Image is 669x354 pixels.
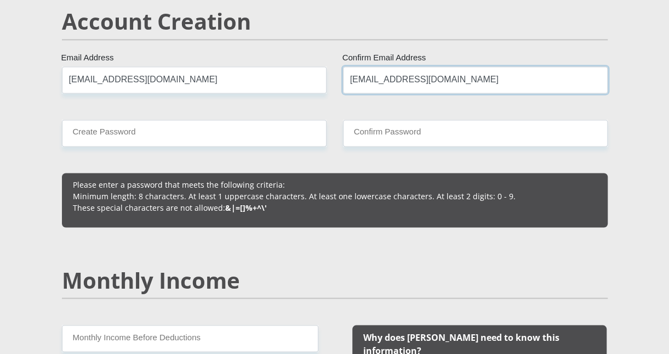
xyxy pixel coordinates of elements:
input: Confirm Password [343,120,608,147]
h2: Monthly Income [62,267,608,293]
b: &|=[]%+^\' [225,202,267,212]
h2: Account Creation [62,8,608,35]
input: Confirm Email Address [343,66,608,93]
input: Monthly Income Before Deductions [62,325,318,352]
input: Create Password [62,120,327,147]
input: Email Address [62,66,327,93]
p: Please enter a password that meets the following criteria: Minimum length: 8 characters. At least... [73,178,597,213]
